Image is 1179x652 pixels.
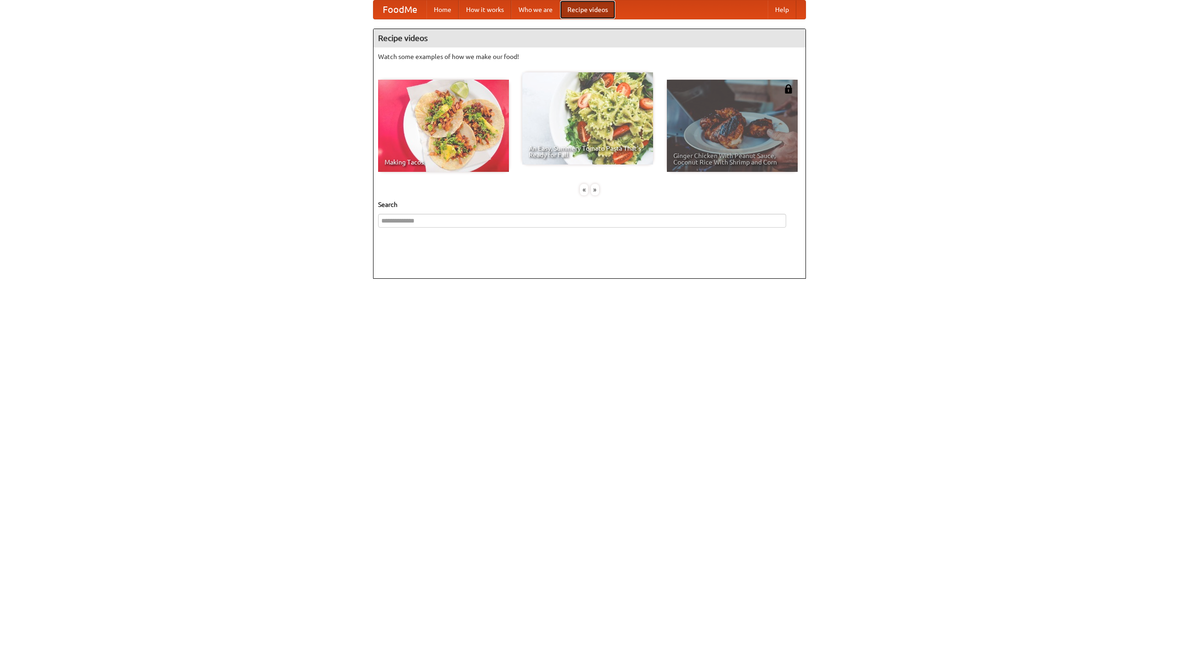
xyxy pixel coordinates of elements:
a: Home [426,0,459,19]
a: An Easy, Summery Tomato Pasta That's Ready for Fall [522,72,653,164]
a: How it works [459,0,511,19]
span: Making Tacos [385,159,502,165]
p: Watch some examples of how we make our food! [378,52,801,61]
img: 483408.png [784,84,793,94]
span: An Easy, Summery Tomato Pasta That's Ready for Fall [529,145,647,158]
div: » [591,184,599,195]
h4: Recipe videos [374,29,805,47]
a: Making Tacos [378,80,509,172]
div: « [580,184,588,195]
a: FoodMe [374,0,426,19]
a: Recipe videos [560,0,615,19]
h5: Search [378,200,801,209]
a: Help [768,0,796,19]
a: Who we are [511,0,560,19]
